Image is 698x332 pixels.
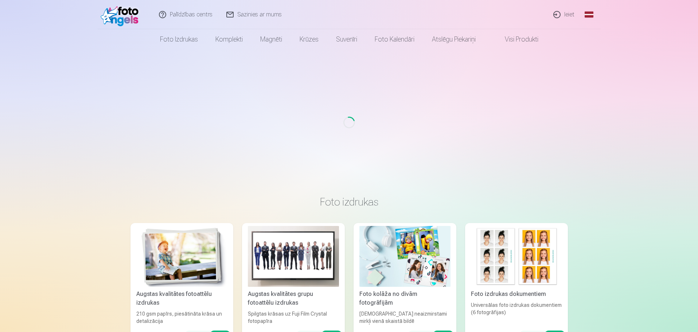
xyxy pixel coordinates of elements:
div: [DEMOGRAPHIC_DATA] neaizmirstami mirkļi vienā skaistā bildē [356,310,453,325]
div: Spilgtas krāsas uz Fuji Film Crystal fotopapīra [245,310,342,325]
a: Atslēgu piekariņi [423,29,484,50]
a: Komplekti [207,29,251,50]
div: 210 gsm papīrs, piesātināta krāsa un detalizācija [133,310,230,325]
img: Augstas kvalitātes fotoattēlu izdrukas [136,226,227,287]
a: Foto izdrukas [151,29,207,50]
img: /fa1 [101,3,143,26]
div: Augstas kvalitātes fotoattēlu izdrukas [133,290,230,307]
a: Krūzes [291,29,327,50]
a: Foto kalendāri [366,29,423,50]
a: Visi produkti [484,29,547,50]
div: Foto kolāža no divām fotogrāfijām [356,290,453,307]
div: Universālas foto izdrukas dokumentiem (6 fotogrāfijas) [468,301,565,325]
div: Augstas kvalitātes grupu fotoattēlu izdrukas [245,290,342,307]
img: Foto kolāža no divām fotogrāfijām [359,226,451,287]
img: Augstas kvalitātes grupu fotoattēlu izdrukas [248,226,339,287]
h3: Foto izdrukas [136,195,562,208]
a: Suvenīri [327,29,366,50]
div: Foto izdrukas dokumentiem [468,290,565,298]
img: Foto izdrukas dokumentiem [471,226,562,287]
a: Magnēti [251,29,291,50]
